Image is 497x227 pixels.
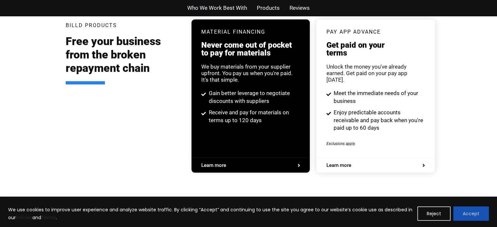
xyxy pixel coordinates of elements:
[290,3,310,13] a: Reviews
[201,29,300,35] h3: Material Financing
[16,214,32,221] a: Policies
[41,214,56,221] a: Terms
[453,206,489,221] button: Accept
[66,23,117,28] h3: Billd Products
[207,109,300,124] span: Receive and pay for materials on terms up to 120 days
[201,63,300,83] div: We buy materials from your supplier upfront. You pay us when you're paid. It's that simple.
[417,206,451,221] button: Reject
[326,29,425,35] h3: pay app advance
[326,141,356,146] span: Exclusions apply.
[8,206,412,221] p: We use cookies to improve user experience and analyze website traffic. By clicking “Accept” and c...
[201,163,226,168] span: Learn more
[257,3,280,13] a: Products
[326,163,351,168] span: Learn more
[326,41,425,57] h3: Get paid on your terms
[326,163,425,168] a: Learn more
[332,109,425,132] span: Enjoy predictable accounts receivable and pay back when you're paid up to 60 days
[66,35,182,84] h2: Free your business from the broken repayment chain
[326,63,425,83] div: Unlock the money you've already earned. Get paid on your pay app [DATE].
[207,89,300,105] span: Gain better leverage to negotiate discounts with suppliers
[332,89,425,105] span: Meet the immediate needs of your business
[201,163,300,168] a: Learn more
[201,41,300,57] h3: Never come out of pocket to pay for materials
[187,3,247,13] a: Who We Work Best With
